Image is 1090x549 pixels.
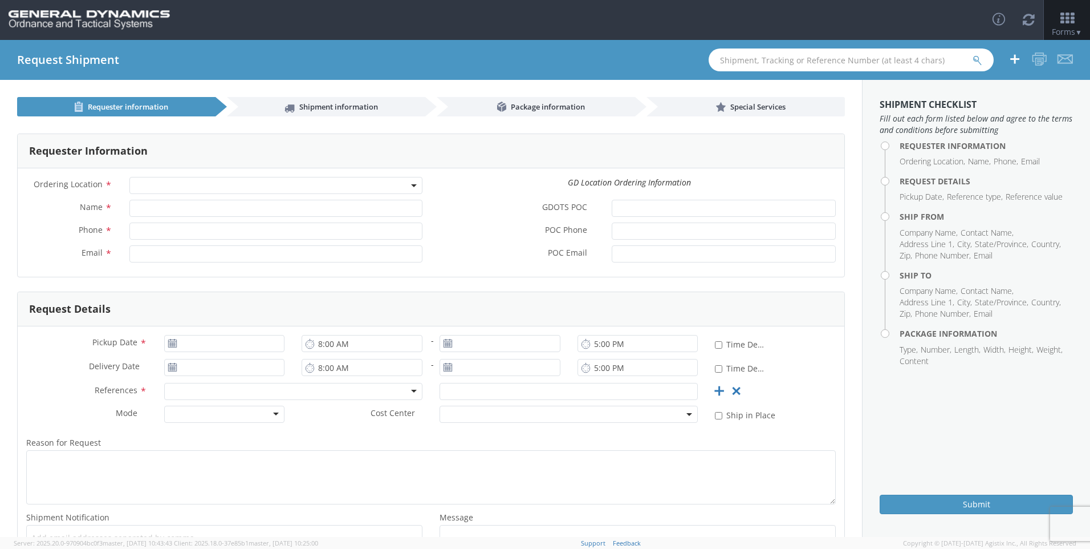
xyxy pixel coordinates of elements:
[921,344,951,356] li: Number
[900,344,918,356] li: Type
[900,297,954,308] li: Address Line 1
[1031,297,1061,308] li: Country
[545,224,587,237] span: POC Phone
[174,539,318,547] span: Client: 2025.18.0-37e85b1
[371,407,415,421] span: Cost Center
[715,365,722,373] input: Time Definite
[954,344,981,356] li: Length
[79,224,103,235] span: Phone
[880,113,1073,136] span: Fill out each form listed below and agree to the terms and conditions before submitting
[880,100,1073,110] h3: Shipment Checklist
[975,297,1028,308] li: State/Province
[95,385,137,395] span: References
[249,539,318,547] span: master, [DATE] 10:25:00
[1052,26,1082,37] span: Forms
[34,179,103,189] span: Ordering Location
[900,308,912,320] li: Zip
[900,191,944,203] li: Pickup Date
[29,304,111,315] h3: Request Details
[994,156,1018,167] li: Phone
[900,356,929,367] li: Content
[961,285,1014,297] li: Contact Name
[80,201,103,212] span: Name
[715,361,767,374] label: Time Definite
[1036,344,1063,356] li: Weight
[88,102,168,112] span: Requester information
[709,49,994,71] input: Shipment, Tracking or Reference Number (at least 4 chars)
[646,97,845,116] a: Special Services
[900,239,954,250] li: Address Line 1
[26,512,109,523] span: Shipment Notification
[900,285,958,297] li: Company Name
[983,344,1006,356] li: Width
[548,247,587,260] span: POC Email
[31,532,417,544] span: Add email addresses separated by comma
[89,361,140,374] span: Delivery Date
[1031,239,1061,250] li: Country
[227,97,425,116] a: Shipment information
[715,341,722,349] input: Time Definite
[900,271,1073,280] h4: Ship To
[1075,27,1082,37] span: ▼
[14,539,172,547] span: Server: 2025.20.0-970904bc0f3
[17,54,119,66] h4: Request Shipment
[974,250,993,261] li: Email
[715,412,722,419] input: Ship in Place
[299,102,378,112] span: Shipment information
[903,539,1076,548] span: Copyright © [DATE]-[DATE] Agistix Inc., All Rights Reserved
[440,512,473,523] span: Message
[915,250,971,261] li: Phone Number
[974,308,993,320] li: Email
[511,102,585,112] span: Package information
[900,142,1073,150] h4: Requester Information
[900,227,958,239] li: Company Name
[900,212,1073,221] h4: Ship From
[103,539,172,547] span: master, [DATE] 10:43:43
[1021,156,1040,167] li: Email
[900,250,912,261] li: Zip
[900,177,1073,185] h4: Request Details
[880,495,1073,514] button: Submit
[915,308,971,320] li: Phone Number
[581,539,605,547] a: Support
[613,539,641,547] a: Feedback
[542,201,587,215] span: GDOTS POC
[957,297,972,308] li: City
[92,337,137,348] span: Pickup Date
[82,247,103,258] span: Email
[29,146,148,157] h3: Requester Information
[26,437,101,448] span: Reason for Request
[116,407,137,418] span: Mode
[900,156,965,167] li: Ordering Location
[968,156,991,167] li: Name
[1008,344,1034,356] li: Height
[715,408,778,421] label: Ship in Place
[975,239,1028,250] li: State/Province
[9,10,170,30] img: gd-ots-0c3321f2eb4c994f95cb.png
[961,227,1014,239] li: Contact Name
[437,97,635,116] a: Package information
[900,329,1073,338] h4: Package Information
[568,177,691,188] i: GD Location Ordering Information
[715,337,767,350] label: Time Definite
[947,191,1003,203] li: Reference type
[957,239,972,250] li: City
[730,102,786,112] span: Special Services
[17,97,215,116] a: Requester information
[1006,191,1063,203] li: Reference value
